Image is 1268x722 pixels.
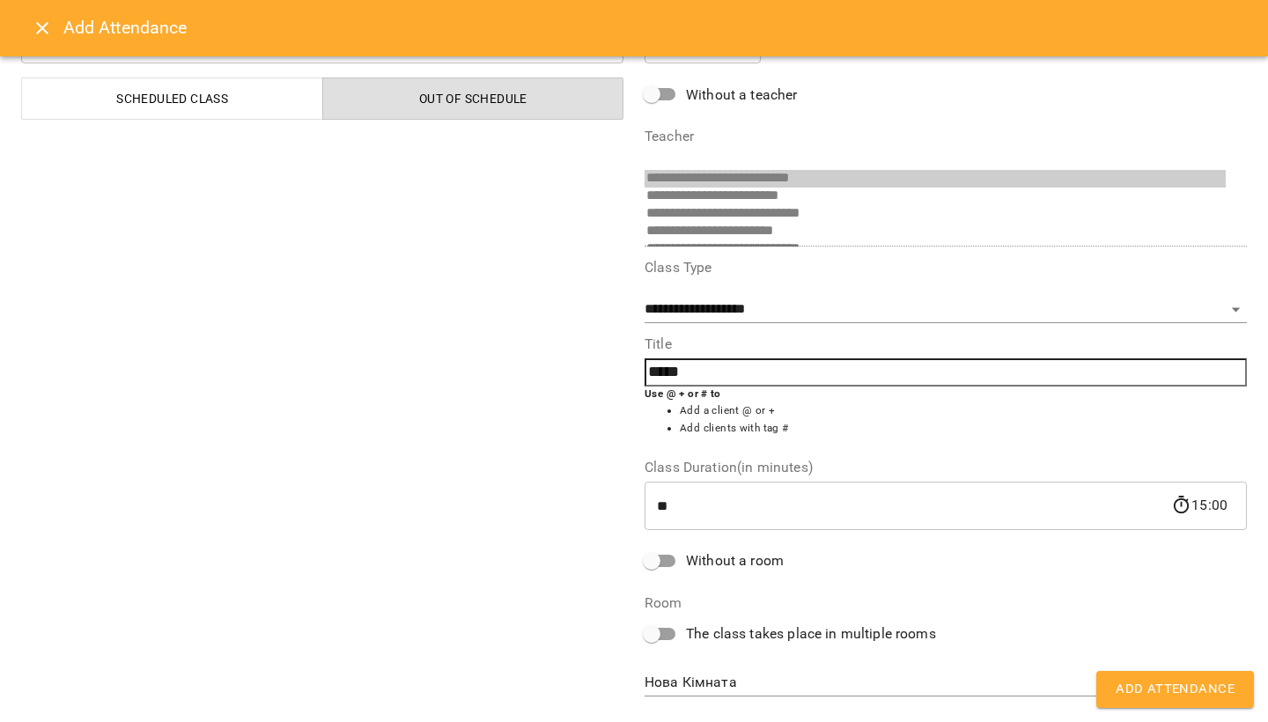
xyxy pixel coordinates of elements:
[645,261,1247,275] label: Class Type
[680,420,1247,438] li: Add clients with tag #
[686,623,936,645] span: The class takes place in multiple rooms
[680,402,1247,420] li: Add a client @ or +
[21,7,63,49] button: Close
[645,596,1247,610] label: Room
[645,387,721,400] b: Use @ + or # to
[686,550,784,571] span: Without a room
[645,129,1247,144] label: Teacher
[1116,678,1235,701] span: Add Attendance
[334,88,614,109] span: Out of Schedule
[645,460,1247,475] label: Class Duration(in minutes)
[322,77,624,120] button: Out of Schedule
[1096,671,1254,708] button: Add Attendance
[645,337,1247,351] label: Title
[645,669,1247,697] div: Нова Кімната
[63,14,1247,41] h6: Add Attendance
[33,88,313,109] span: Scheduled class
[686,85,798,106] span: Without a teacher
[21,77,323,120] button: Scheduled class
